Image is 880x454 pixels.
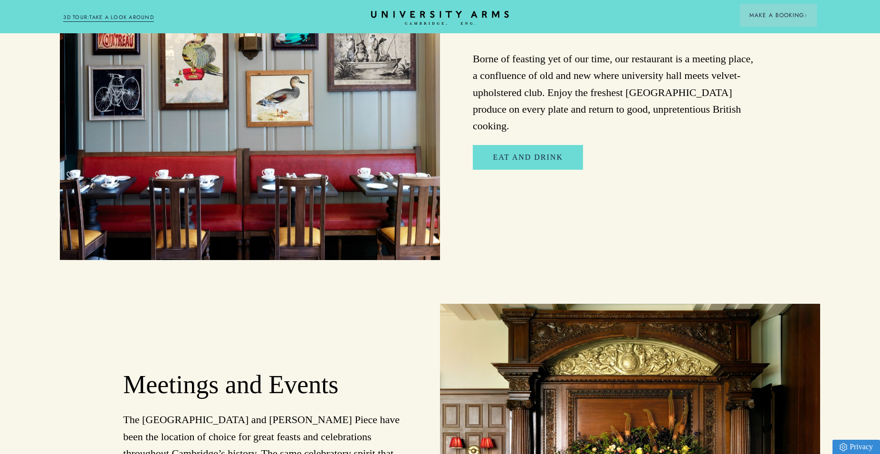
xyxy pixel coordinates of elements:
[371,11,509,26] a: Home
[473,50,757,134] p: Borne of feasting yet of our time, our restaurant is a meeting place, a confluence of old and new...
[473,145,583,170] a: Eat and Drink
[749,11,807,19] span: Make a Booking
[804,14,807,17] img: Arrow icon
[840,443,847,451] img: Privacy
[740,4,817,27] button: Make a BookingArrow icon
[832,440,880,454] a: Privacy
[63,13,154,22] a: 3D TOUR:TAKE A LOOK AROUND
[123,369,407,401] h2: Meetings and Events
